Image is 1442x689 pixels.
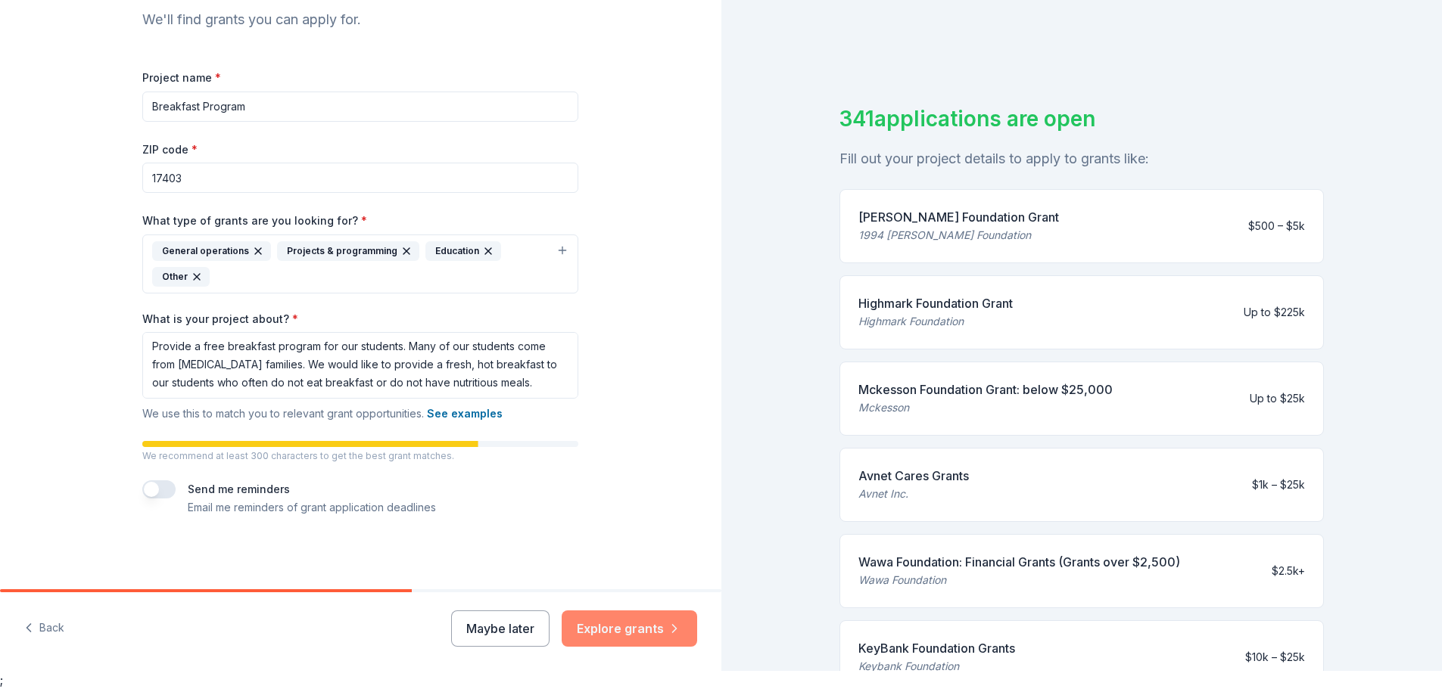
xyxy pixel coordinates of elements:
div: KeyBank Foundation Grants [858,639,1015,657]
label: ZIP code [142,142,198,157]
p: Email me reminders of grant application deadlines [188,498,436,517]
div: Education [425,241,501,261]
div: [PERSON_NAME] Foundation Grant [858,208,1059,226]
div: Wawa Foundation: Financial Grants (Grants over $2,500) [858,553,1180,571]
div: Keybank Foundation [858,657,1015,675]
div: Projects & programming [277,241,419,261]
div: General operations [152,241,271,261]
button: Back [24,613,64,644]
div: Highmark Foundation [858,312,1013,331]
div: Highmark Foundation Grant [858,294,1013,312]
label: Project name [142,70,221,85]
button: Explore grants [562,610,697,647]
div: $2.5k+ [1272,562,1305,580]
button: General operationsProjects & programmingEducationOther [142,234,578,293]
div: Wawa Foundation [858,571,1180,589]
div: $1k – $25k [1252,476,1305,494]
div: Up to $25k [1250,390,1305,408]
div: $500 – $5k [1248,217,1305,235]
div: We'll find grants you can apply for. [142,8,578,32]
div: 1994 [PERSON_NAME] Foundation [858,226,1059,244]
div: Other [152,267,210,287]
div: 341 applications are open [839,103,1324,135]
span: We use this to match you to relevant grant opportunities. [142,407,503,420]
button: See examples [427,405,503,423]
label: Send me reminders [188,483,290,495]
input: 12345 (U.S. only) [142,163,578,193]
div: Avnet Cares Grants [858,467,969,485]
div: Avnet Inc. [858,485,969,503]
div: Fill out your project details to apply to grants like: [839,147,1324,171]
label: What type of grants are you looking for? [142,213,367,228]
textarea: Provide a free breakfast program for our students. Many of our students come from [MEDICAL_DATA] ... [142,332,578,399]
div: $10k – $25k [1245,648,1305,666]
input: After school program [142,92,578,122]
div: Mckesson Foundation Grant: below $25,000 [858,380,1113,399]
p: We recommend at least 300 characters to get the best grant matches. [142,450,578,462]
div: Up to $225k [1244,303,1305,321]
div: Mckesson [858,399,1113,417]
label: What is your project about? [142,312,298,327]
button: Maybe later [451,610,550,647]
